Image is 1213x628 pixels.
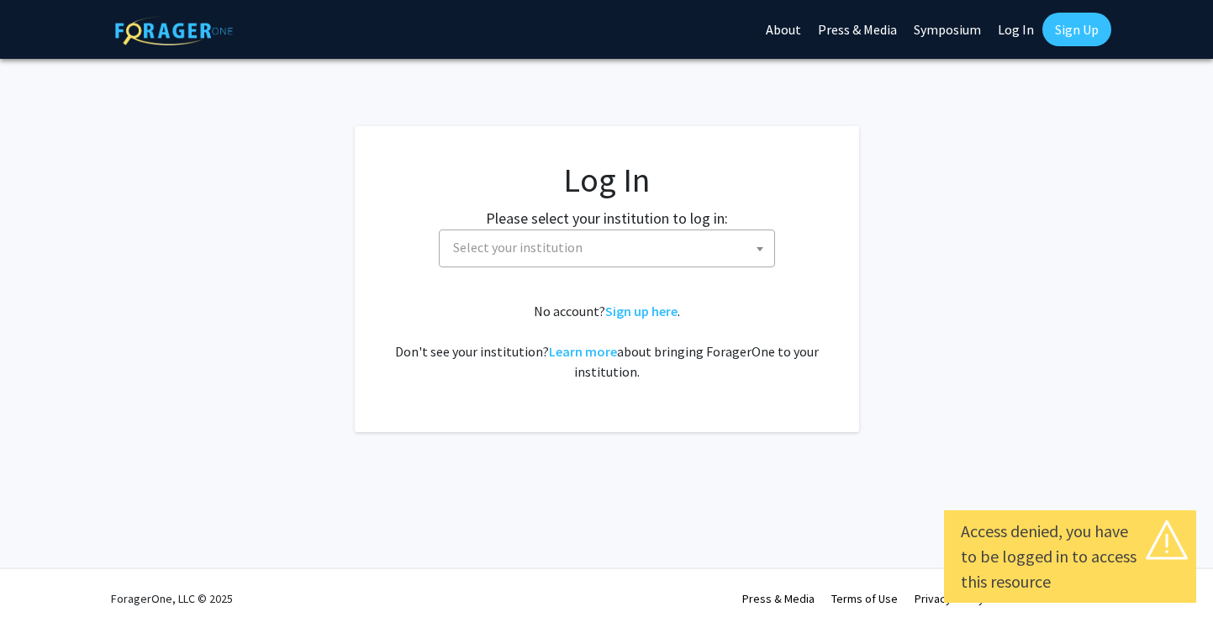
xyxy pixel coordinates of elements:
a: Privacy Policy [915,591,984,606]
span: Select your institution [453,239,583,256]
a: Press & Media [742,591,815,606]
a: Sign Up [1042,13,1111,46]
span: Select your institution [446,230,774,265]
span: Select your institution [439,230,775,267]
a: Sign up here [605,303,678,319]
h1: Log In [388,160,825,200]
img: ForagerOne Logo [115,16,233,45]
label: Please select your institution to log in: [486,207,728,230]
a: Learn more about bringing ForagerOne to your institution [549,343,617,360]
div: No account? . Don't see your institution? about bringing ForagerOne to your institution. [388,301,825,382]
div: Access denied, you have to be logged in to access this resource [961,519,1179,594]
div: ForagerOne, LLC © 2025 [111,569,233,628]
a: Terms of Use [831,591,898,606]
